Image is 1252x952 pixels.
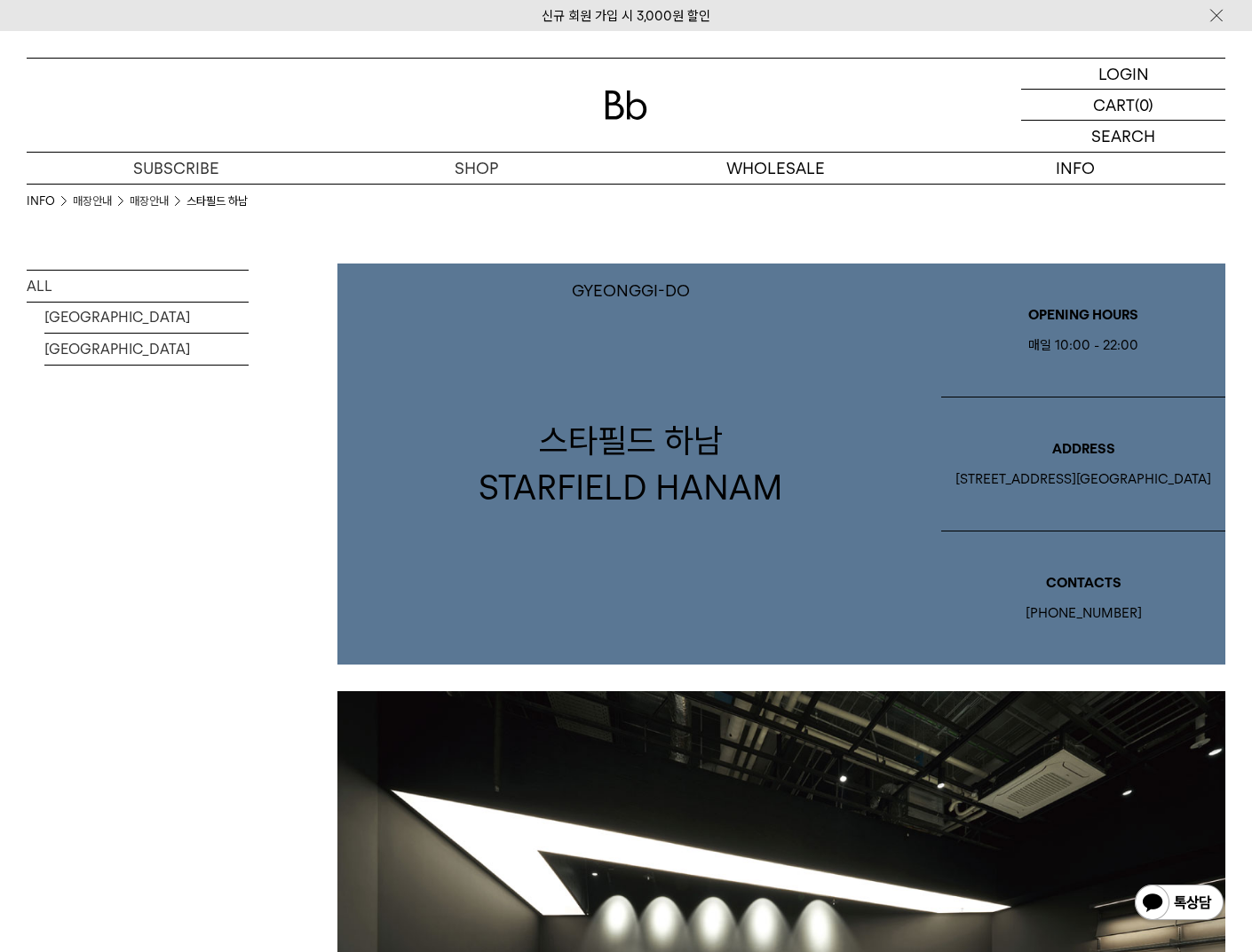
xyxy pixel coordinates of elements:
[626,153,926,184] p: WHOLESALE
[941,334,1225,356] div: 매일 10:00 - 22:00
[44,302,249,333] a: [GEOGRAPHIC_DATA]
[941,304,1225,326] p: OPENING HOURS
[926,153,1226,184] p: INFO
[186,193,248,210] li: 스타필드 하남
[1021,59,1225,90] a: LOGIN
[479,417,783,464] p: 스타필드 하남
[1098,59,1149,89] p: LOGIN
[44,334,249,365] a: [GEOGRAPHIC_DATA]
[941,438,1225,460] p: ADDRESS
[130,193,169,210] a: 매장안내
[1093,90,1135,120] p: CART
[1091,121,1155,152] p: SEARCH
[1133,883,1225,925] img: 카카오톡 채널 1:1 채팅 버튼
[941,468,1225,490] div: [STREET_ADDRESS][GEOGRAPHIC_DATA]
[941,572,1225,594] p: CONTACTS
[542,8,710,24] a: 신규 회원 가입 시 3,000원 할인
[27,153,327,184] a: SUBSCRIBE
[1135,90,1153,120] p: (0)
[572,281,690,300] p: GYEONGGI-DO
[941,602,1225,624] div: [PHONE_NUMBER]
[27,271,249,302] a: ALL
[327,153,627,184] a: SHOP
[1021,90,1225,121] a: CART (0)
[479,464,783,511] p: STARFIELD HANAM
[73,193,112,210] a: 매장안내
[605,90,647,120] img: 로고
[27,193,73,210] li: INFO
